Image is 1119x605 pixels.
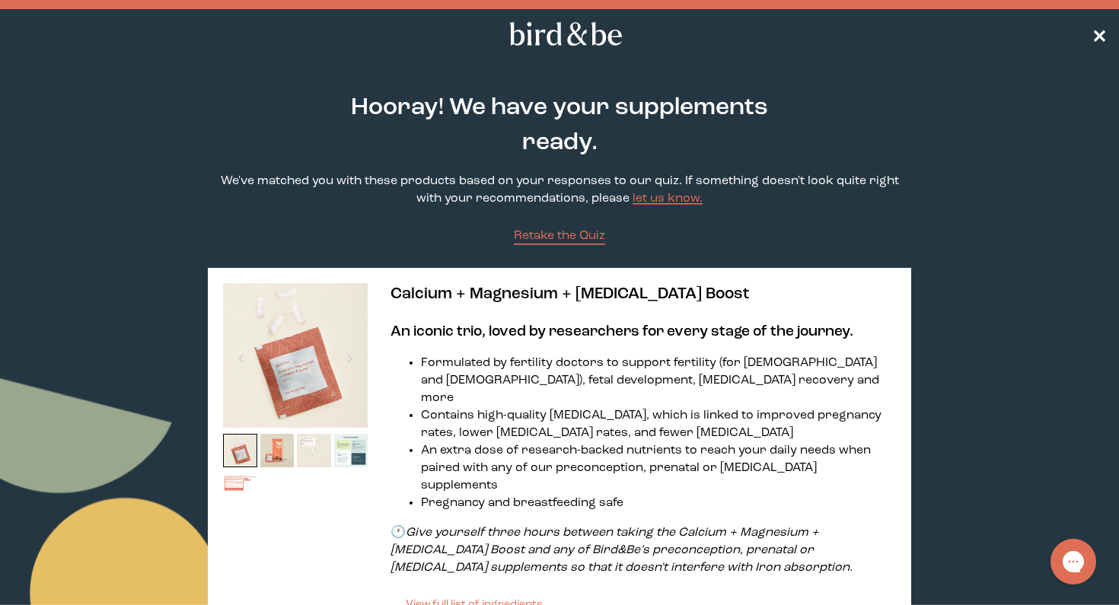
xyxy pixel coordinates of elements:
[421,497,623,509] span: Pregnancy and breastfeeding safe
[208,173,911,208] p: We've matched you with these products based on your responses to our quiz. If something doesn't l...
[633,193,703,205] a: let us know.
[391,286,749,302] span: Calcium + Magnesium + [MEDICAL_DATA] Boost
[349,91,770,161] h2: Hooray! We have your supplements ready.
[421,407,896,442] li: Contains high-quality [MEDICAL_DATA], which is linked to improved pregnancy rates, lower [MEDICAL...
[514,228,605,245] a: Retake the Quiz
[1092,25,1107,43] span: ✕
[391,527,853,574] em: Give yourself three hours between taking the Calcium + Magnesium + [MEDICAL_DATA] Boost and any o...
[223,283,368,428] img: thumbnail image
[297,434,331,468] img: thumbnail image
[514,230,605,242] span: Retake the Quiz
[391,527,406,539] strong: 🕐
[260,434,295,468] img: thumbnail image
[334,434,368,468] img: thumbnail image
[391,324,853,339] b: An iconic trio, loved by researchers for every stage of the journey.
[1092,21,1107,47] a: ✕
[421,442,896,495] li: An extra dose of research-backed nutrients to reach your daily needs when paired with any of our ...
[1043,533,1104,590] iframe: Gorgias live chat messenger
[223,434,257,468] img: thumbnail image
[223,473,257,508] img: thumbnail image
[421,355,896,407] li: Formulated by fertility doctors to support fertility (for [DEMOGRAPHIC_DATA] and [DEMOGRAPHIC_DAT...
